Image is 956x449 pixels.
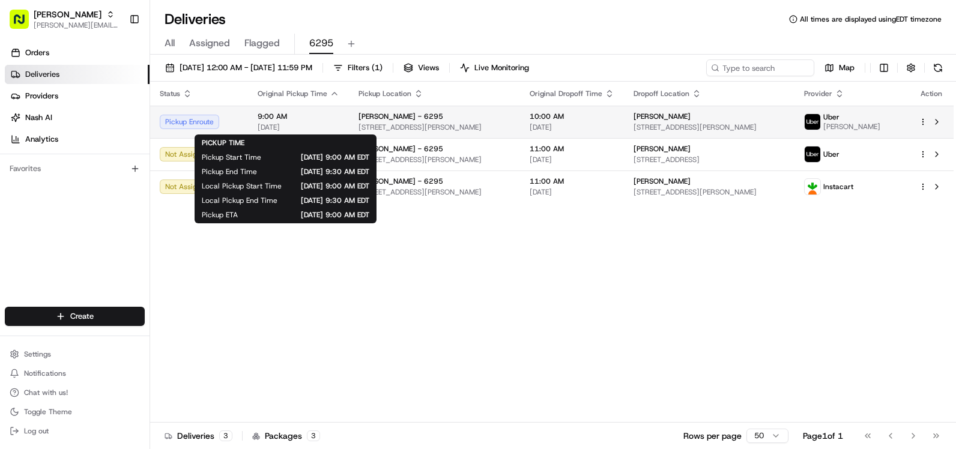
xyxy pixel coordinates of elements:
[823,112,840,122] span: Uber
[634,144,691,154] span: [PERSON_NAME]
[5,43,150,62] a: Orders
[530,155,614,164] span: [DATE]
[252,430,320,442] div: Packages
[5,130,150,149] a: Analytics
[41,127,152,136] div: We're available if you need us!
[634,122,785,132] span: [STREET_ADDRESS][PERSON_NAME]
[5,384,145,401] button: Chat with us!
[113,174,193,186] span: API Documentation
[5,159,145,178] div: Favorites
[5,5,124,34] button: [PERSON_NAME][PERSON_NAME][EMAIL_ADDRESS][PERSON_NAME][DOMAIN_NAME]
[328,59,388,76] button: Filters(1)
[24,369,66,378] span: Notifications
[97,169,198,191] a: 💻API Documentation
[309,36,333,50] span: 6295
[634,187,785,197] span: [STREET_ADDRESS][PERSON_NAME]
[5,108,150,127] a: Nash AI
[258,112,339,121] span: 9:00 AM
[823,149,840,159] span: Uber
[202,196,277,205] span: Local Pickup End Time
[101,175,111,185] div: 💻
[219,430,232,441] div: 3
[24,349,51,359] span: Settings
[930,59,946,76] button: Refresh
[634,89,689,98] span: Dropoff Location
[819,59,860,76] button: Map
[839,62,855,73] span: Map
[804,89,832,98] span: Provider
[34,20,119,30] button: [PERSON_NAME][EMAIL_ADDRESS][PERSON_NAME][DOMAIN_NAME]
[12,48,219,67] p: Welcome 👋
[160,89,180,98] span: Status
[634,155,785,164] span: [STREET_ADDRESS]
[358,122,510,132] span: [STREET_ADDRESS][PERSON_NAME]
[202,167,257,176] span: Pickup End Time
[5,403,145,420] button: Toggle Theme
[5,346,145,363] button: Settings
[418,62,439,73] span: Views
[258,89,327,98] span: Original Pickup Time
[307,430,320,441] div: 3
[530,176,614,186] span: 11:00 AM
[257,210,369,220] span: [DATE] 9:00 AM EDT
[358,112,443,121] span: [PERSON_NAME] - 6295
[202,152,261,162] span: Pickup Start Time
[165,36,175,50] span: All
[5,365,145,382] button: Notifications
[12,115,34,136] img: 1736555255976-a54dd68f-1ca7-489b-9aae-adbdc363a1c4
[5,423,145,439] button: Log out
[202,138,244,148] span: PICKUP TIME
[25,47,49,58] span: Orders
[24,174,92,186] span: Knowledge Base
[189,36,230,50] span: Assigned
[31,77,198,90] input: Clear
[276,167,369,176] span: [DATE] 9:30 AM EDT
[348,62,383,73] span: Filters
[530,144,614,154] span: 11:00 AM
[372,62,383,73] span: ( 1 )
[805,114,820,130] img: profile_uber_ahold_partner.png
[160,59,318,76] button: [DATE] 12:00 AM - [DATE] 11:59 PM
[25,112,52,123] span: Nash AI
[25,69,59,80] span: Deliveries
[25,91,58,101] span: Providers
[358,155,510,164] span: [STREET_ADDRESS][PERSON_NAME]
[280,152,369,162] span: [DATE] 9:00 AM EDT
[634,112,691,121] span: [PERSON_NAME]
[706,59,814,76] input: Type to search
[24,426,49,436] span: Log out
[24,388,68,397] span: Chat with us!
[398,59,444,76] button: Views
[204,118,219,133] button: Start new chat
[358,187,510,197] span: [STREET_ADDRESS][PERSON_NAME]
[165,10,226,29] h1: Deliveries
[358,176,443,186] span: [PERSON_NAME] - 6295
[805,179,820,194] img: profile_instacart_ahold_partner.png
[530,187,614,197] span: [DATE]
[119,203,145,212] span: Pylon
[5,65,150,84] a: Deliveries
[202,210,238,220] span: Pickup ETA
[12,12,36,36] img: Nash
[455,59,534,76] button: Live Monitoring
[297,196,369,205] span: [DATE] 9:30 AM EDT
[180,62,312,73] span: [DATE] 12:00 AM - [DATE] 11:59 PM
[683,430,742,442] p: Rows per page
[805,146,820,162] img: profile_uber_ahold_partner.png
[258,122,339,132] span: [DATE]
[919,89,944,98] div: Action
[165,430,232,442] div: Deliveries
[530,122,614,132] span: [DATE]
[823,182,853,191] span: Instacart
[202,181,282,191] span: Local Pickup Start Time
[5,307,145,326] button: Create
[244,36,280,50] span: Flagged
[301,181,369,191] span: [DATE] 9:00 AM EDT
[7,169,97,191] a: 📗Knowledge Base
[5,86,150,106] a: Providers
[34,8,101,20] button: [PERSON_NAME]
[358,144,443,154] span: [PERSON_NAME] - 6295
[41,115,197,127] div: Start new chat
[70,311,94,322] span: Create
